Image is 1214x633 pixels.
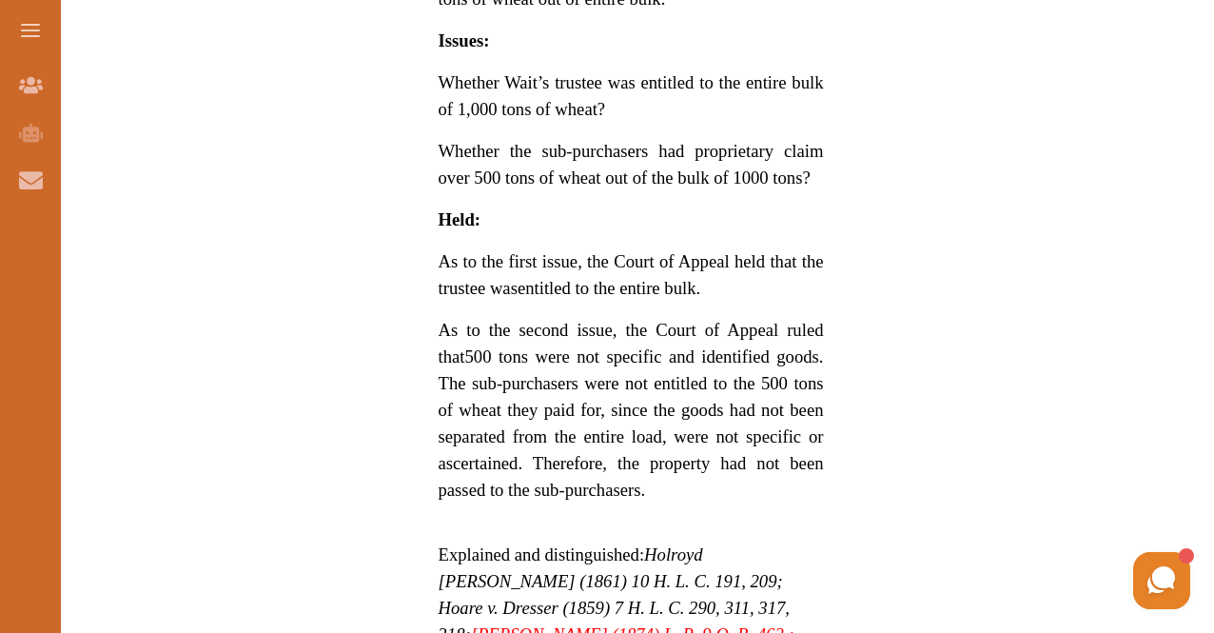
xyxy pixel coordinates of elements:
[439,30,490,50] strong: Issues:
[757,547,1195,614] iframe: HelpCrunch
[439,346,824,500] span: 500 tons were not specific and identified goods. The sub-purchasers were not entitled to the 500 ...
[518,278,700,298] span: entitled to the entire bulk.
[439,72,824,119] span: Whether Wait’s trustee was entitled to the entire bulk of 1,000 tons of wheat?
[439,251,824,298] span: As to the first issue, the Court of Appeal held that the trustee was
[439,141,824,188] span: Whether the sub-purchasers had proprietary claim over 500 tons of wheat out of the bulk of 1000 t...
[439,209,481,229] strong: Held:
[439,320,824,366] span: As to the second issue, the Court of Appeal ruled that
